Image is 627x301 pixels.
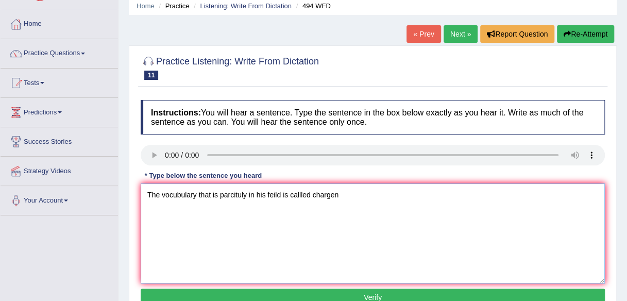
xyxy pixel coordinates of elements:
[294,1,331,11] li: 494 WFD
[1,127,118,153] a: Success Stories
[1,39,118,65] a: Practice Questions
[1,10,118,36] a: Home
[406,25,440,43] a: « Prev
[200,2,292,10] a: Listening: Write From Dictation
[137,2,155,10] a: Home
[144,71,158,80] span: 11
[151,108,201,117] b: Instructions:
[141,54,319,80] h2: Practice Listening: Write From Dictation
[444,25,478,43] a: Next »
[141,171,266,180] div: * Type below the sentence you heard
[141,100,605,135] h4: You will hear a sentence. Type the sentence in the box below exactly as you hear it. Write as muc...
[1,69,118,94] a: Tests
[1,186,118,212] a: Your Account
[156,1,189,11] li: Practice
[1,98,118,124] a: Predictions
[1,157,118,182] a: Strategy Videos
[557,25,614,43] button: Re-Attempt
[480,25,554,43] button: Report Question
